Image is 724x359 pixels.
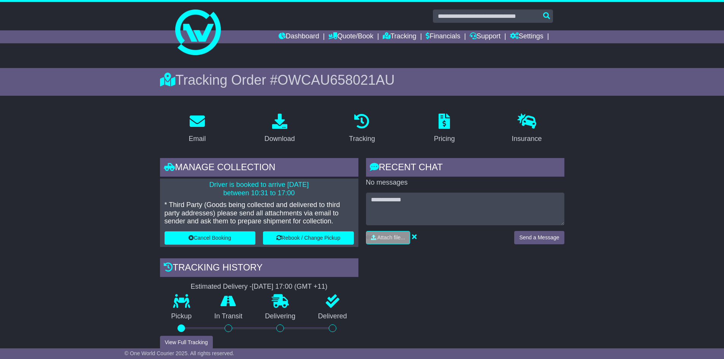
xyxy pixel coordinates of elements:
div: Email [189,134,206,144]
button: Cancel Booking [165,231,255,245]
a: Dashboard [279,30,319,43]
button: View Full Tracking [160,336,213,349]
a: Tracking [383,30,416,43]
p: In Transit [203,312,254,321]
a: Insurance [507,111,547,147]
button: Send a Message [514,231,564,244]
a: Quote/Book [328,30,373,43]
p: Pickup [160,312,203,321]
div: Tracking Order # [160,72,564,88]
a: Email [184,111,211,147]
div: Tracking [349,134,375,144]
p: * Third Party (Goods being collected and delivered to third party addresses) please send all atta... [165,201,354,226]
a: Download [260,111,300,147]
div: Download [265,134,295,144]
div: Tracking history [160,258,358,279]
div: Manage collection [160,158,358,179]
a: Pricing [429,111,460,147]
a: Tracking [344,111,380,147]
a: Financials [426,30,460,43]
span: OWCAU658021AU [277,72,394,88]
div: Estimated Delivery - [160,283,358,291]
button: Rebook / Change Pickup [263,231,354,245]
p: No messages [366,179,564,187]
div: RECENT CHAT [366,158,564,179]
p: Delivered [307,312,358,321]
div: Insurance [512,134,542,144]
span: © One World Courier 2025. All rights reserved. [125,350,234,356]
a: Support [470,30,501,43]
a: Settings [510,30,543,43]
p: Delivering [254,312,307,321]
p: Driver is booked to arrive [DATE] between 10:31 to 17:00 [165,181,354,197]
div: Pricing [434,134,455,144]
div: [DATE] 17:00 (GMT +11) [252,283,328,291]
